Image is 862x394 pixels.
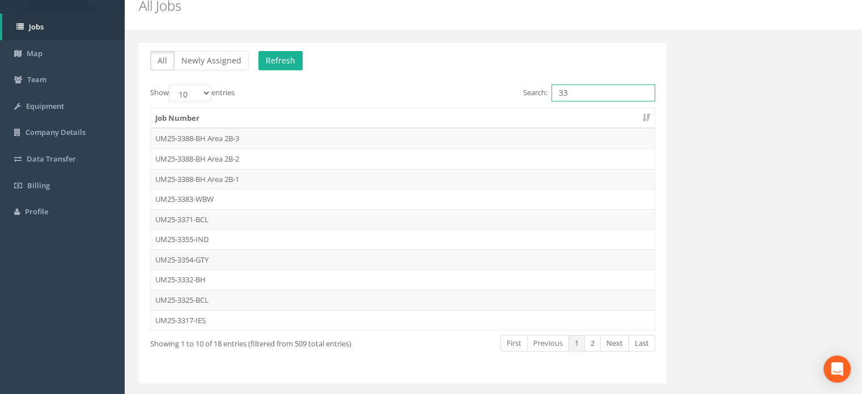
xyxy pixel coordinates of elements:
[151,169,655,189] td: UM25-3388-BH Area 2B-1
[151,249,655,270] td: UM25-3354-GTY
[29,22,44,32] span: Jobs
[174,51,249,70] button: Newly Assigned
[568,335,585,351] a: 1
[26,101,64,111] span: Equipment
[169,84,211,101] select: Showentries
[27,154,76,164] span: Data Transfer
[258,51,303,70] button: Refresh
[151,229,655,249] td: UM25-3355-IND
[150,51,175,70] button: All
[151,290,655,310] td: UM25-3325-BCL
[151,310,655,331] td: UM25-3317-IES
[151,128,655,149] td: UM25-3388-BH Area 2B-3
[151,149,655,169] td: UM25-3388-BH Area 2B-2
[151,269,655,290] td: UM25-3332-BH
[25,206,48,217] span: Profile
[26,127,86,137] span: Company Details
[523,84,655,101] label: Search:
[551,84,655,101] input: Search:
[2,14,125,40] a: Jobs
[151,209,655,230] td: UM25-3371-BCL
[500,335,528,351] a: First
[27,74,46,84] span: Team
[584,335,601,351] a: 2
[27,48,43,58] span: Map
[527,335,569,351] a: Previous
[27,180,50,190] span: Billing
[823,355,851,383] div: Open Intercom Messenger
[150,84,235,101] label: Show entries
[151,189,655,209] td: UM25-3383-WBW
[600,335,629,351] a: Next
[151,108,655,129] th: Job Number: activate to sort column ascending
[629,335,655,351] a: Last
[150,334,351,349] div: Showing 1 to 10 of 18 entries (filtered from 509 total entries)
